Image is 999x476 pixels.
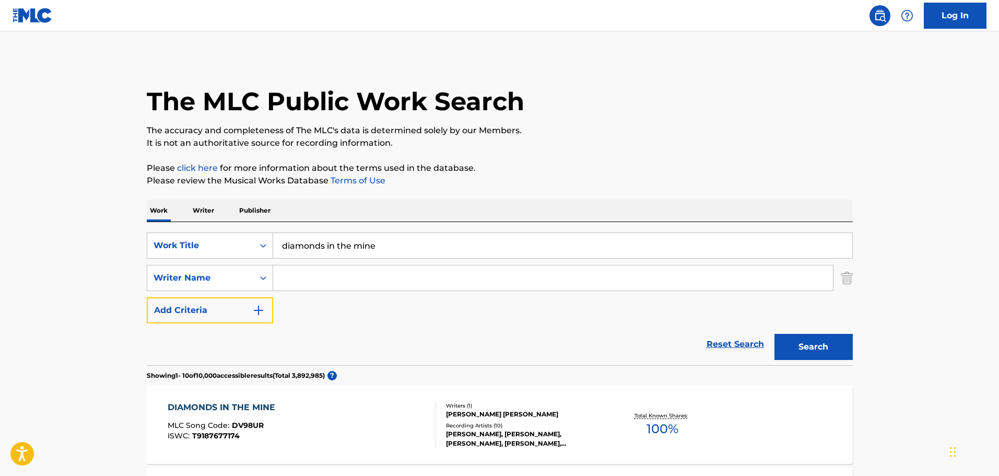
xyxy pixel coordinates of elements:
[328,176,385,185] a: Terms of Use
[327,371,337,380] span: ?
[446,429,604,448] div: [PERSON_NAME], [PERSON_NAME], [PERSON_NAME], [PERSON_NAME], [PERSON_NAME]
[901,9,913,22] img: help
[147,175,853,187] p: Please review the Musical Works Database
[647,420,678,438] span: 100 %
[701,333,769,356] a: Reset Search
[252,304,265,317] img: 9d2ae6d4665cec9f34b9.svg
[147,200,171,222] p: Work
[947,426,999,476] iframe: Chat Widget
[874,9,886,22] img: search
[147,124,853,137] p: The accuracy and completeness of The MLC's data is determined solely by our Members.
[147,137,853,149] p: It is not an authoritative source for recording information.
[192,431,240,440] span: T9187677174
[841,265,853,291] img: Delete Criterion
[147,371,325,380] p: Showing 1 - 10 of 10,000 accessible results (Total 3,892,985 )
[869,5,890,26] a: Public Search
[13,8,53,23] img: MLC Logo
[147,297,273,323] button: Add Criteria
[950,436,956,468] div: Drag
[774,334,853,360] button: Search
[634,412,690,420] p: Total Known Shares:
[168,431,192,440] span: ISWC :
[446,402,604,410] div: Writers ( 1 )
[177,163,218,173] a: click here
[897,5,918,26] div: Help
[168,421,232,430] span: MLC Song Code :
[147,233,853,365] form: Search Form
[147,386,853,464] a: DIAMONDS IN THE MINEMLC Song Code:DV98URISWC:T9187677174Writers (1)[PERSON_NAME] [PERSON_NAME]Rec...
[232,421,264,430] span: DV98UR
[147,86,524,117] h1: The MLC Public Work Search
[190,200,217,222] p: Writer
[154,272,248,284] div: Writer Name
[924,3,986,29] a: Log In
[446,410,604,419] div: [PERSON_NAME] [PERSON_NAME]
[446,422,604,429] div: Recording Artists ( 10 )
[147,162,853,175] p: Please for more information about the terms used in the database.
[236,200,274,222] p: Publisher
[168,401,280,414] div: DIAMONDS IN THE MINE
[154,239,248,252] div: Work Title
